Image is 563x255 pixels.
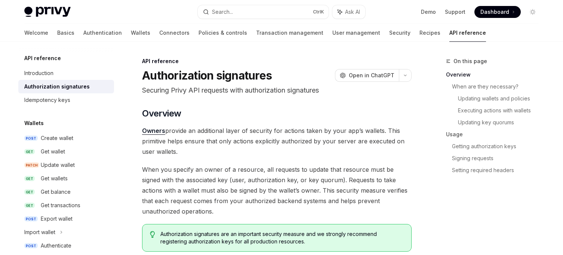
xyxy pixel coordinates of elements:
[41,187,71,196] div: Get balance
[18,212,114,226] a: POSTExport wallet
[24,69,53,78] div: Introduction
[313,9,324,15] span: Ctrl K
[142,85,412,96] p: Securing Privy API requests with authorization signatures
[24,82,90,91] div: Authorization signatures
[41,161,75,170] div: Update wallet
[18,93,114,107] a: Idempotency keys
[24,228,55,237] div: Import wallet
[24,176,35,181] span: GET
[389,24,410,42] a: Security
[452,140,545,152] a: Getting authorization keys
[452,152,545,164] a: Signing requests
[142,164,412,217] span: When you specify an owner of a resource, all requests to update that resource must be signed with...
[24,54,61,63] h5: API reference
[18,158,114,172] a: PATCHUpdate wallet
[142,108,181,119] span: Overview
[458,93,545,105] a: Updating wallets and policies
[24,162,39,168] span: PATCH
[18,145,114,158] a: GETGet wallet
[474,6,521,18] a: Dashboard
[527,6,539,18] button: Toggle dark mode
[41,134,73,143] div: Create wallet
[57,24,74,42] a: Basics
[142,69,272,82] h1: Authorization signatures
[24,24,48,42] a: Welcome
[41,147,65,156] div: Get wallet
[24,243,38,249] span: POST
[458,116,545,128] a: Updating key quorums
[421,8,436,16] a: Demo
[256,24,323,42] a: Transaction management
[83,24,122,42] a: Authentication
[480,8,509,16] span: Dashboard
[41,201,80,210] div: Get transactions
[449,24,486,42] a: API reference
[142,127,165,135] a: Owners
[142,125,412,157] span: provide an additional layer of security for actions taken by your app’s wallets. This primitive h...
[24,7,71,17] img: light logo
[18,172,114,185] a: GETGet wallets
[24,149,35,155] span: GET
[41,174,68,183] div: Get wallets
[18,199,114,212] a: GETGet transactions
[24,96,70,105] div: Idempotency keys
[332,24,380,42] a: User management
[446,128,545,140] a: Usage
[445,8,465,16] a: Support
[458,105,545,116] a: Executing actions with wallets
[452,81,545,93] a: When are they necessary?
[446,69,545,81] a: Overview
[41,241,71,250] div: Authenticate
[24,216,38,222] span: POST
[160,230,404,245] span: Authorization signatures are an important security measure and we strongly recommend registering ...
[24,119,44,128] h5: Wallets
[198,5,329,19] button: Search...CtrlK
[452,164,545,176] a: Setting required headers
[345,8,360,16] span: Ask AI
[199,24,247,42] a: Policies & controls
[24,203,35,208] span: GET
[332,5,365,19] button: Ask AI
[18,66,114,80] a: Introduction
[159,24,190,42] a: Connectors
[18,131,114,145] a: POSTCreate wallet
[18,185,114,199] a: GETGet balance
[349,72,394,79] span: Open in ChatGPT
[24,189,35,195] span: GET
[419,24,440,42] a: Recipes
[335,69,399,82] button: Open in ChatGPT
[18,80,114,93] a: Authorization signatures
[453,57,487,66] span: On this page
[150,231,155,238] svg: Tip
[131,24,150,42] a: Wallets
[18,239,114,252] a: POSTAuthenticate
[41,214,73,223] div: Export wallet
[142,57,412,65] div: API reference
[212,7,233,16] div: Search...
[24,136,38,141] span: POST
